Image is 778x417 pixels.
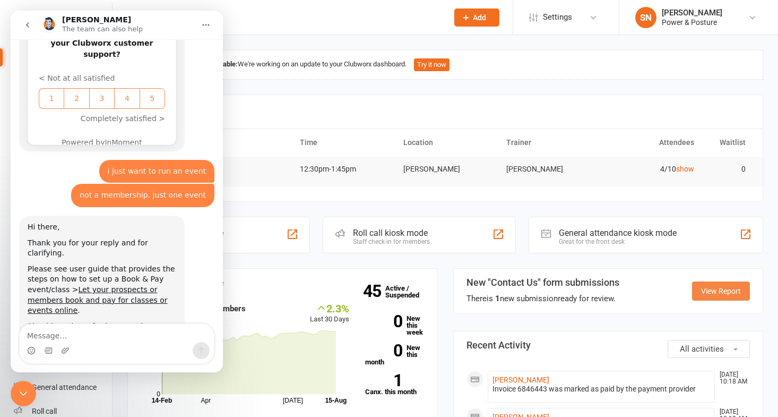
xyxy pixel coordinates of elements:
[17,227,166,248] div: Thank you for your reply and for clarifying.
[8,173,204,205] div: Shimi says…
[310,302,349,314] div: 2.3%
[17,275,157,304] a: Let your prospects or members book and pay for classes or events online
[105,82,127,93] span: 4
[11,381,36,406] iframe: Intercom live chat
[80,82,102,93] span: 3
[28,16,154,49] h2: How satisfied are you with your Clubworx customer support?
[365,344,424,365] a: 0New this month
[600,157,704,182] td: 4/10
[714,371,749,385] time: [DATE] 10:18 AM
[365,313,402,329] strong: 0
[492,376,549,384] a: [PERSON_NAME]
[310,302,349,325] div: Last 30 Days
[495,294,500,303] strong: 1
[662,8,722,18] div: [PERSON_NAME]
[127,50,763,80] div: We're working on an update to your Clubworx dashboard.
[89,149,204,173] div: i just want to run an event
[32,407,57,415] div: Roll call
[492,385,710,394] div: Invoice 6846443 was marked as paid by the payment provider
[140,107,751,117] h3: Coming up [DATE]
[141,277,424,288] h3: Members
[635,7,656,28] div: SN
[680,344,724,354] span: All activities
[662,18,722,27] div: Power & Posture
[8,1,174,141] div: How satisfied are you with your Clubworx customer support?< Not at all satisfied12345Completely s...
[69,180,195,190] div: not a membership. just one event
[600,129,704,156] th: Attendees
[559,228,677,238] div: General attendance kiosk mode
[32,383,97,392] div: General attendance
[60,173,204,197] div: not a membership. just one event
[692,282,750,301] a: View Report
[28,78,53,98] button: 1
[30,82,52,93] span: 1
[704,129,755,156] th: Waitlist
[8,149,204,174] div: Shimi says…
[466,340,750,351] h3: Recent Activity
[131,82,153,93] span: 5
[365,343,402,359] strong: 0
[28,126,154,138] div: Powered by
[497,129,600,156] th: Trainer
[454,8,499,27] button: Add
[97,156,195,166] div: i just want to run an event
[290,129,394,156] th: Time
[8,1,204,149] div: Toby says…
[50,336,59,344] button: Upload attachment
[559,238,677,245] div: Great for the front desk
[8,205,204,387] div: Bec says…
[94,127,131,136] a: InMoment
[466,277,619,288] h3: New "Contact Us" form submissions
[103,78,128,98] button: 4
[129,78,154,98] button: 5
[53,78,78,98] button: 2
[8,205,174,364] div: Hi there,Thank you for your reply and for clarifying.Please see user guide that provides the step...
[17,311,166,331] div: Should you have further questions, please feel free to contact us.
[182,331,199,348] button: Send a message…
[51,13,132,24] p: The team can also help
[363,283,385,299] strong: 45
[365,374,424,395] a: 1Canx. this month
[16,336,25,344] button: Emoji picker
[676,165,694,173] a: show
[668,340,750,358] button: All activities
[33,336,42,344] button: Gif picker
[14,376,112,399] a: General attendance kiosk mode
[290,157,394,182] td: 12:30pm-1:45pm
[473,13,486,22] span: Add
[79,78,103,98] button: 3
[497,157,600,182] td: [PERSON_NAME]
[17,211,166,222] div: Hi there,
[185,4,205,24] button: Home
[140,10,440,25] input: Search...
[353,238,430,245] div: Staff check-in for members
[543,5,572,29] span: Settings
[55,82,77,93] span: 2
[11,11,223,372] iframe: Intercom live chat
[353,228,430,238] div: Roll call kiosk mode
[28,103,154,114] div: Completely satisfied >
[394,157,497,182] td: [PERSON_NAME]
[17,253,166,305] div: Please see user guide that provides the steps on how to set up a Book & Pay event/class > .
[394,129,497,156] th: Location
[365,372,402,388] strong: 1
[365,315,424,336] a: 0New this week
[414,58,449,71] button: Try it now
[385,277,432,307] a: 45Active / Suspended
[466,292,619,305] div: There is new submission ready for review.
[704,157,755,182] td: 0
[28,62,154,73] div: < Not at all satisfied
[9,313,203,331] textarea: Message…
